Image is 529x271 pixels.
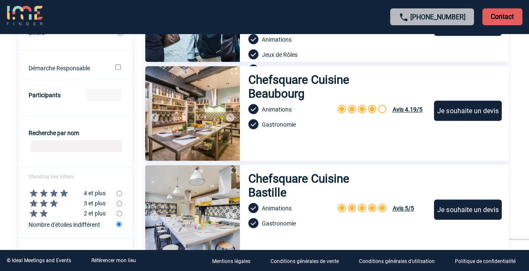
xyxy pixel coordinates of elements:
[19,208,117,218] label: 2 et plus
[392,205,414,212] span: Avis 5/5
[29,92,61,98] label: Participants
[410,13,465,21] a: [PHONE_NUMBER]
[91,258,136,263] a: Référencer mon lieu
[212,258,250,264] p: Mentions légales
[262,121,296,128] span: Gastronomie
[7,258,71,263] div: © Ideal Meetings and Events
[264,257,352,265] a: Conditions générales de vente
[29,174,74,180] span: Standing des hôtels
[248,104,258,114] img: check-circle-24-px-b.png
[29,65,104,72] label: Démarche Responsable
[359,258,435,264] p: Conditions générales d'utilisation
[448,257,529,265] a: Politique de confidentialité
[262,106,292,113] span: Animations
[205,257,264,265] a: Mentions légales
[262,51,298,58] span: Jeux de Rôles
[455,258,516,264] p: Politique de confidentialité
[434,101,502,121] div: Je souhaite un devis
[29,218,117,230] label: Nombre d'étoiles indifférent
[434,199,502,220] div: Je souhaite un devis
[19,198,117,208] label: 3 et plus
[248,73,407,101] h3: Chefsquare Cuisine Beaubourg
[352,257,448,265] a: Conditions générales d'utilisation
[248,172,390,199] h3: Chefsquare Cuisine Bastille
[271,258,339,264] p: Conditions générales de vente
[262,220,296,227] span: Gastronomie
[482,8,522,25] p: Contact
[248,203,258,213] img: check-circle-24-px-b.png
[262,36,292,43] span: Animations
[392,106,422,113] span: Avis 4.19/5
[115,64,121,70] input: Démarche Responsable
[399,12,409,22] img: call-24-px.png
[262,205,292,212] span: Animations
[145,66,240,161] img: 1.jpg
[248,64,258,74] img: check-circle-24-px-b.png
[29,130,79,136] label: Recherche par nom
[145,165,240,260] img: 1.jpg
[248,49,258,59] img: check-circle-24-px-b.png
[248,218,258,228] img: check-circle-24-px-b.png
[248,119,258,129] img: check-circle-24-px-b.png
[19,188,117,198] label: 4 et plus
[248,34,258,44] img: check-circle-24-px-b.png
